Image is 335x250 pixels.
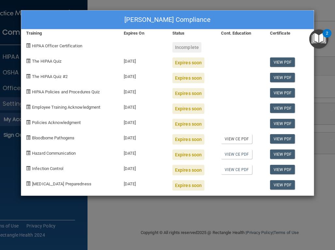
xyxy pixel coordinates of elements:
div: Expires soon [172,103,204,114]
div: Expires soon [172,57,204,68]
div: Expires soon [172,180,204,191]
a: View PDF [270,57,295,67]
a: View CE PDF [221,134,252,144]
a: View PDF [270,119,295,128]
div: Training [21,29,119,37]
div: Expires soon [172,119,204,129]
div: Cont. Education [216,29,265,37]
div: Incomplete [172,42,201,53]
div: Status [167,29,216,37]
div: Expires soon [172,149,204,160]
div: Expires soon [172,88,204,99]
span: HIPAA Policies and Procedures Quiz [32,89,100,94]
div: [DATE] [119,145,167,160]
a: View PDF [270,134,295,144]
div: [PERSON_NAME] Compliance [21,10,314,29]
span: HIPAA Officer Certification [32,43,82,48]
span: The HIPAA Quiz #2 [32,74,68,79]
div: [DATE] [119,129,167,145]
div: [DATE] [119,53,167,68]
div: [DATE] [119,160,167,175]
div: Expires soon [172,73,204,83]
iframe: Drift Widget Chat Controller [222,204,327,230]
a: View CE PDF [221,149,252,159]
span: Infection Control [32,166,63,171]
div: Expires soon [172,134,204,145]
span: Employee Training Acknowledgment [32,105,100,110]
div: [DATE] [119,99,167,114]
a: View PDF [270,165,295,174]
a: View PDF [270,88,295,98]
a: View PDF [270,103,295,113]
div: [DATE] [119,114,167,129]
div: Expires On [119,29,167,37]
div: Certificate [265,29,314,37]
a: View CE PDF [221,165,252,174]
div: Expires soon [172,165,204,175]
button: Open Resource Center, 2 new notifications [309,29,328,49]
span: Policies Acknowledgment [32,120,81,125]
a: View PDF [270,180,295,190]
a: View PDF [270,149,295,159]
div: [DATE] [119,175,167,191]
div: [DATE] [119,68,167,83]
span: The HIPAA Quiz [32,59,61,64]
span: [MEDICAL_DATA] Preparedness [32,181,91,186]
span: Hazard Communication [32,151,76,156]
div: [DATE] [119,83,167,99]
a: View PDF [270,73,295,82]
div: 2 [326,33,328,42]
span: Bloodborne Pathogens [32,135,74,140]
